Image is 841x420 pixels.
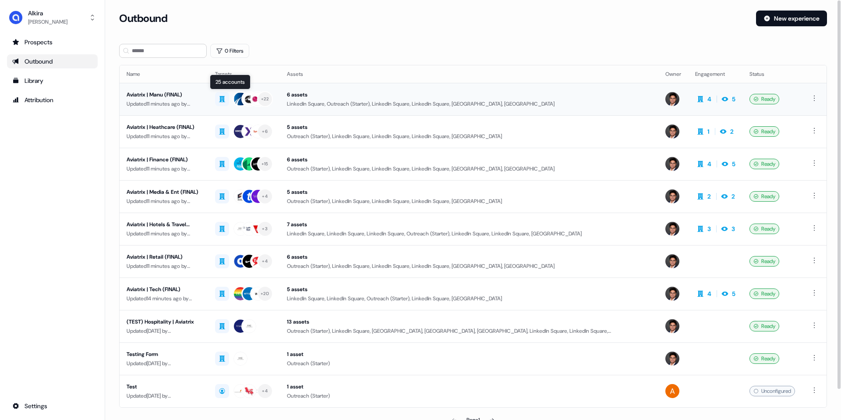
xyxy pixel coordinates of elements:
div: Updated 14 minutes ago by [PERSON_NAME] [127,294,201,303]
div: Outreach (Starter), LinkedIn Square, LinkedIn Square, LinkedIn Square, [GEOGRAPHIC_DATA], [GEOGRA... [287,262,652,271]
div: Aviatrix | Manu (FINAL) [127,90,201,99]
div: LinkedIn Square, Outreach (Starter), LinkedIn Square, LinkedIn Square, [GEOGRAPHIC_DATA], [GEOGRA... [287,100,652,108]
img: Hugh [665,92,679,106]
div: Updated 11 minutes ago by [PERSON_NAME] [127,262,201,271]
div: + 22 [261,95,269,103]
th: Name [120,65,208,83]
button: Alkira[PERSON_NAME] [7,7,98,28]
div: Aviatrix | Media & Ent (FINAL) [127,188,201,196]
img: Apoorva [665,384,679,398]
div: 5 assets [287,285,652,294]
a: Go to attribution [7,93,98,107]
div: Test [127,382,201,391]
th: Targets [208,65,280,83]
div: Aviatrix | Hotels & Travel (FINAL) [127,220,201,229]
img: Hugh [665,319,679,333]
div: + 4 [262,257,268,265]
a: Go to prospects [7,35,98,49]
div: Updated 11 minutes ago by [PERSON_NAME] [127,197,201,206]
div: Outreach (Starter), LinkedIn Square, [GEOGRAPHIC_DATA], [GEOGRAPHIC_DATA], [GEOGRAPHIC_DATA], Lin... [287,327,652,335]
img: Hugh [665,287,679,301]
th: Engagement [688,65,742,83]
div: 5 [732,160,735,168]
div: 6 assets [287,253,652,261]
div: Updated 11 minutes ago by [PERSON_NAME] [127,164,201,173]
div: (TEST) Hospitality | Aviatrix [127,317,201,326]
div: Library [12,76,92,85]
div: Outreach (Starter), LinkedIn Square, LinkedIn Square, LinkedIn Square, [GEOGRAPHIC_DATA], [GEOGRA... [287,164,652,173]
div: Aviatrix | Finance (FINAL) [127,155,201,164]
div: 13 assets [287,317,652,326]
div: 1 [707,127,710,136]
img: Hugh [665,125,679,139]
img: Hugh [665,222,679,236]
div: Ready [749,256,779,267]
div: Outreach (Starter), LinkedIn Square, LinkedIn Square, LinkedIn Square, [GEOGRAPHIC_DATA] [287,132,652,141]
div: Aviatrix | Tech (FINAL) [127,285,201,294]
div: Ready [749,353,779,364]
div: Updated 11 minutes ago by [PERSON_NAME] [127,132,201,141]
div: Testing Form [127,350,201,359]
h3: Outbound [119,12,167,25]
img: Hugh [665,352,679,366]
div: 5 [732,95,735,103]
div: 4 [707,160,711,168]
th: Owner [658,65,688,83]
button: New experience [756,11,827,26]
div: Alkira [28,9,67,18]
div: Ready [749,159,779,169]
div: Ready [749,126,779,137]
div: 25 accounts [210,75,251,89]
div: 5 assets [287,188,652,196]
div: Aviatrix | Retail (FINAL) [127,253,201,261]
div: Outreach (Starter), LinkedIn Square, LinkedIn Square, LinkedIn Square, [GEOGRAPHIC_DATA] [287,197,652,206]
div: Prospects [12,38,92,46]
div: Updated [DATE] by [PERSON_NAME] [127,327,201,335]
img: Hugh [665,157,679,171]
div: 6 assets [287,155,652,164]
div: Outreach (Starter) [287,392,652,400]
div: Settings [12,402,92,410]
div: Ready [749,224,779,234]
th: Status [742,65,802,83]
div: 5 assets [287,123,652,132]
div: 6 assets [287,90,652,99]
div: Updated [DATE] by [PERSON_NAME] [127,359,201,368]
div: 7 assets [287,220,652,229]
div: 2 [731,192,735,201]
img: Hugh [665,254,679,268]
div: + 20 [261,290,269,298]
div: Outbound [12,57,92,66]
div: LinkedIn Square, LinkedIn Square, Outreach (Starter), LinkedIn Square, [GEOGRAPHIC_DATA] [287,294,652,303]
img: Hugh [665,189,679,203]
div: 2 [707,192,711,201]
div: 1 asset [287,350,652,359]
div: 4 [707,289,711,298]
div: + 4 [262,387,268,395]
a: Go to templates [7,74,98,88]
div: [PERSON_NAME] [28,18,67,26]
div: + 15 [261,160,269,168]
th: Assets [280,65,659,83]
div: 3 [707,224,711,233]
div: Unconfigured [749,386,795,396]
div: 5 [732,289,735,298]
a: Go to outbound experience [7,54,98,68]
div: Attribution [12,96,92,104]
div: 4 [707,95,711,103]
a: Go to integrations [7,399,98,413]
div: Ready [749,191,779,202]
div: Updated 11 minutes ago by [PERSON_NAME] [127,229,201,238]
div: 1 asset [287,382,652,391]
div: Ready [749,288,779,299]
div: Ready [749,94,779,104]
div: 3 [731,224,735,233]
div: Aviatrix | Heathcare (FINAL) [127,123,201,132]
div: + 4 [262,192,268,200]
div: Updated [DATE] by [PERSON_NAME] [127,392,201,400]
div: Updated 11 minutes ago by [PERSON_NAME] [127,100,201,108]
div: Ready [749,321,779,331]
div: + 3 [262,225,268,233]
button: 0 Filters [210,44,249,58]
